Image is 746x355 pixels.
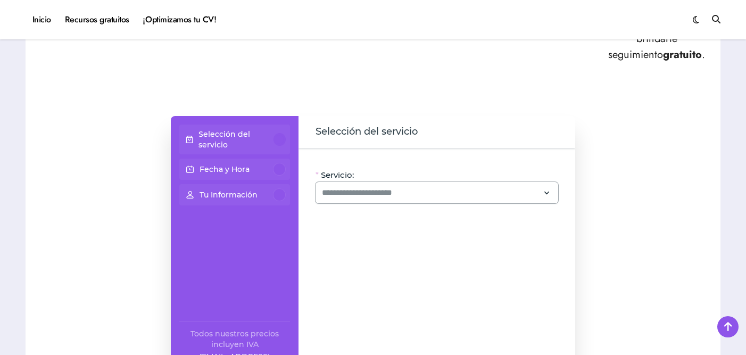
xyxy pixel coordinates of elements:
div: Todos nuestros precios incluyen IVA [179,328,290,350]
p: Selección del servicio [198,129,274,150]
a: ¡Optimizamos tu CV! [136,5,223,34]
a: Inicio [26,5,58,34]
a: Recursos gratuitos [58,5,136,34]
strong: gratuito [663,47,702,62]
p: Fecha y Hora [200,164,250,175]
p: Tu Información [200,189,258,200]
span: Selección del servicio [316,125,418,139]
span: Servicio: [321,170,354,180]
